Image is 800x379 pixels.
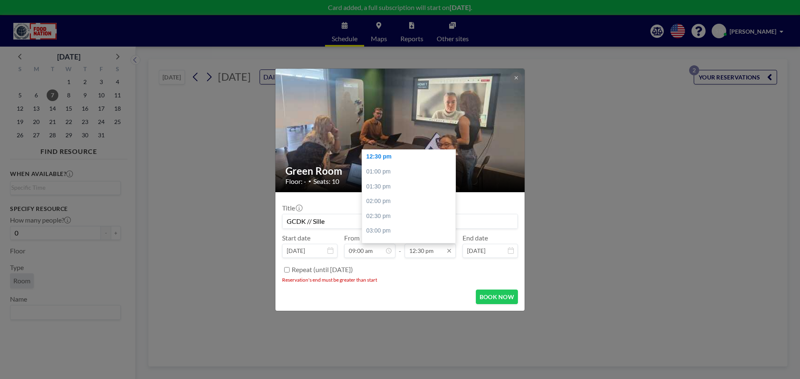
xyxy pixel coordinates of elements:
li: Reservation's end must be greater than start [282,277,518,283]
h2: Green Room [285,165,515,177]
span: - [399,237,401,255]
input: Sille's reservation [282,214,517,228]
div: 03:30 pm [362,238,460,253]
div: 01:30 pm [362,179,460,194]
span: Floor: - [285,177,306,186]
div: 01:00 pm [362,164,460,179]
div: 02:30 pm [362,209,460,224]
label: From [344,234,360,242]
div: 03:00 pm [362,223,460,238]
label: Repeat (until [DATE]) [292,265,353,274]
div: 02:00 pm [362,194,460,209]
button: BOOK NOW [476,290,518,304]
label: End date [462,234,488,242]
span: • [308,178,311,184]
div: 12:30 pm [362,149,460,164]
span: Seats: 10 [313,177,339,186]
label: Title [282,204,302,212]
img: 537.jpeg [275,37,525,224]
label: Start date [282,234,310,242]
